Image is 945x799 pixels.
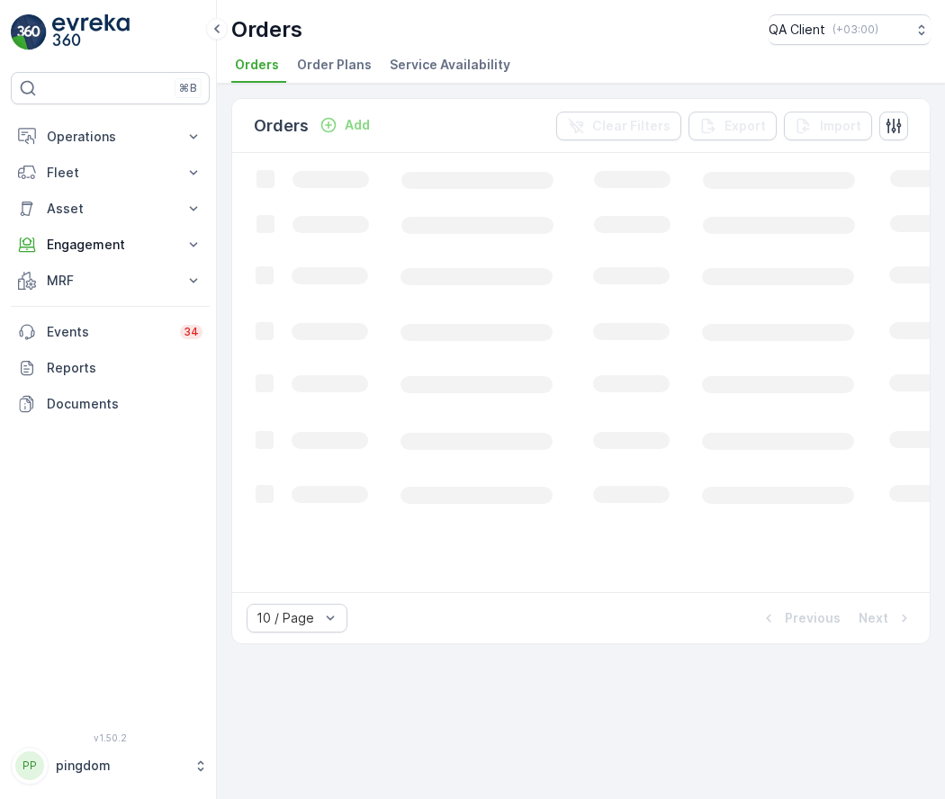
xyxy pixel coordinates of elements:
[11,227,210,263] button: Engagement
[254,113,309,139] p: Orders
[820,117,861,135] p: Import
[47,200,174,218] p: Asset
[11,386,210,422] a: Documents
[47,236,174,254] p: Engagement
[11,155,210,191] button: Fleet
[11,263,210,299] button: MRF
[184,325,199,339] p: 34
[47,359,202,377] p: Reports
[11,732,210,743] span: v 1.50.2
[556,112,681,140] button: Clear Filters
[52,14,130,50] img: logo_light-DOdMpM7g.png
[592,117,670,135] p: Clear Filters
[859,609,888,627] p: Next
[11,191,210,227] button: Asset
[179,81,197,95] p: ⌘B
[235,56,279,74] span: Orders
[297,56,372,74] span: Order Plans
[47,323,169,341] p: Events
[688,112,777,140] button: Export
[15,751,44,780] div: PP
[56,757,184,775] p: pingdom
[47,395,202,413] p: Documents
[312,114,377,136] button: Add
[11,119,210,155] button: Operations
[784,112,872,140] button: Import
[758,607,842,629] button: Previous
[832,22,878,37] p: ( +03:00 )
[11,350,210,386] a: Reports
[390,56,510,74] span: Service Availability
[11,747,210,785] button: PPpingdom
[769,14,931,45] button: QA Client(+03:00)
[785,609,841,627] p: Previous
[769,21,825,39] p: QA Client
[345,116,370,134] p: Add
[47,128,174,146] p: Operations
[724,117,766,135] p: Export
[47,164,174,182] p: Fleet
[231,15,302,44] p: Orders
[857,607,915,629] button: Next
[11,14,47,50] img: logo
[47,272,174,290] p: MRF
[11,314,210,350] a: Events34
